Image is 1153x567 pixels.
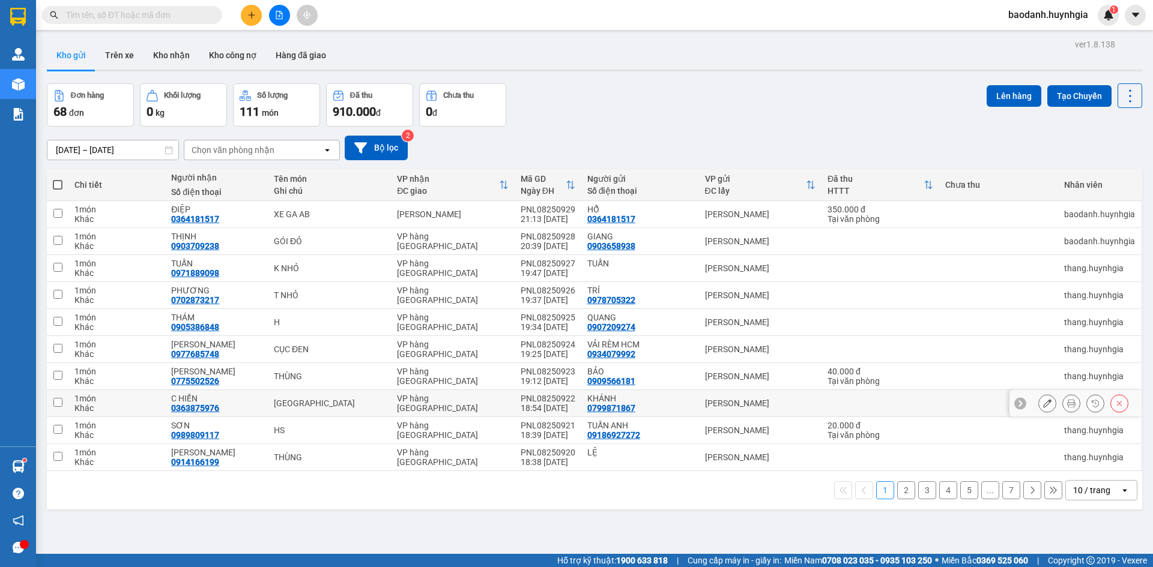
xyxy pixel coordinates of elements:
[74,322,159,332] div: Khác
[147,104,153,119] span: 0
[1075,38,1115,51] div: ver 1.8.138
[376,108,381,118] span: đ
[1112,5,1116,14] span: 1
[587,259,693,268] div: TUẤN
[397,340,508,359] div: VP hàng [GEOGRAPHIC_DATA]
[705,371,816,381] div: [PERSON_NAME]
[521,259,575,268] div: PNL08250927
[397,209,508,219] div: [PERSON_NAME]
[345,136,408,160] button: Bộ lọc
[443,91,474,100] div: Chưa thu
[74,448,159,457] div: 1 món
[587,367,693,376] div: BẢO
[74,421,159,430] div: 1 món
[1064,317,1135,327] div: thang.huynhgia
[521,241,575,251] div: 20:39 [DATE]
[171,340,262,349] div: QUỲNH MAI
[397,448,508,467] div: VP hàng [GEOGRAPHIC_DATA]
[171,448,262,457] div: THANH THANH
[397,186,498,196] div: ĐC giao
[521,214,575,224] div: 21:13 [DATE]
[521,268,575,278] div: 19:47 [DATE]
[266,41,336,70] button: Hàng đã giao
[199,41,266,70] button: Kho công nợ
[171,241,219,251] div: 0903709238
[297,5,318,26] button: aim
[397,286,508,305] div: VP hàng [GEOGRAPHIC_DATA]
[1064,425,1135,435] div: thang.huynhgia
[140,83,227,127] button: Khối lượng0kg
[74,205,159,214] div: 1 món
[521,448,575,457] div: PNL08250920
[74,214,159,224] div: Khác
[616,556,668,565] strong: 1900 633 818
[999,7,1098,22] span: baodanh.huynhgia
[521,394,575,403] div: PNL08250922
[521,403,575,413] div: 18:54 [DATE]
[822,169,939,201] th: Toggle SortBy
[521,286,575,295] div: PNL08250926
[587,376,635,386] div: 0909566181
[1002,481,1020,499] button: 7
[1064,180,1135,190] div: Nhân viên
[1125,5,1146,26] button: caret-down
[397,174,498,184] div: VP nhận
[981,481,999,499] button: ...
[828,186,924,196] div: HTTT
[521,174,566,184] div: Mã GD
[47,140,178,160] input: Select a date range.
[426,104,432,119] span: 0
[350,91,372,100] div: Đã thu
[240,104,259,119] span: 111
[397,259,508,278] div: VP hàng [GEOGRAPHIC_DATA]
[257,91,288,100] div: Số lượng
[945,180,1052,190] div: Chưa thu
[74,376,159,386] div: Khác
[171,286,262,295] div: PHƯƠNG
[521,186,566,196] div: Ngày ĐH
[705,425,816,435] div: [PERSON_NAME]
[241,5,262,26] button: plus
[171,349,219,359] div: 0977685748
[333,104,376,119] span: 910.000
[1064,344,1135,354] div: thang.huynhgia
[164,91,201,100] div: Khối lượng
[918,481,936,499] button: 3
[587,232,693,241] div: GIANG
[521,457,575,467] div: 18:38 [DATE]
[557,554,668,567] span: Hỗ trợ kỹ thuật:
[171,173,262,182] div: Người nhận
[939,481,957,499] button: 4
[274,263,385,273] div: K NHỎ
[171,430,219,440] div: 0989809117
[705,236,816,246] div: [PERSON_NAME]
[12,78,25,91] img: warehouse-icon
[587,313,693,322] div: QUANG
[587,205,693,214] div: HỔ
[12,108,25,121] img: solution-icon
[705,174,806,184] div: VP gửi
[274,398,385,408] div: TX
[521,322,575,332] div: 19:34 [DATE]
[587,421,693,430] div: TUẤN ANH
[828,430,933,440] div: Tại văn phòng
[74,313,159,322] div: 1 món
[156,108,165,118] span: kg
[828,376,933,386] div: Tại văn phòng
[587,295,635,305] div: 0978705322
[171,367,262,376] div: NGUYÊN HẢI
[50,11,58,19] span: search
[274,290,385,300] div: T NHỎ
[521,421,575,430] div: PNL08250921
[828,421,933,430] div: 20.000 đ
[705,452,816,462] div: [PERSON_NAME]
[587,241,635,251] div: 0903658938
[397,313,508,332] div: VP hàng [GEOGRAPHIC_DATA]
[587,403,635,413] div: 0799871867
[876,481,894,499] button: 1
[1103,10,1114,20] img: icon-new-feature
[10,8,26,26] img: logo-vxr
[521,367,575,376] div: PNL08250923
[47,41,95,70] button: Kho gửi
[192,144,274,156] div: Chọn văn phòng nhận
